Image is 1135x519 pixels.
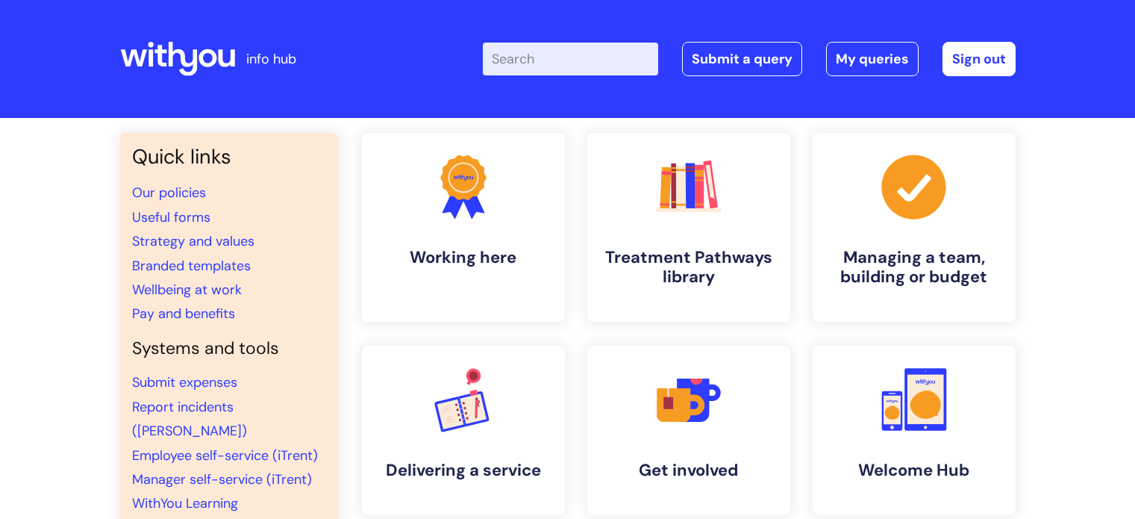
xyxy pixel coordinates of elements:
a: Managing a team, building or budget [813,133,1016,322]
a: Wellbeing at work [132,281,242,299]
a: Manager self-service (iTrent) [132,470,312,488]
a: Delivering a service [362,346,565,515]
h3: Quick links [132,145,326,169]
input: Search [483,43,658,75]
h4: Systems and tools [132,338,326,359]
a: Submit expenses [132,373,237,391]
a: Get involved [587,346,790,515]
h4: Treatment Pathways library [599,248,778,288]
a: Submit a query [682,42,802,76]
a: Useful forms [132,208,210,226]
a: WithYou Learning [132,494,238,512]
a: Branded templates [132,257,251,275]
a: Strategy and values [132,232,254,250]
a: Employee self-service (iTrent) [132,447,318,464]
a: Our policies [132,184,206,202]
h4: Welcome Hub [825,461,1004,480]
a: My queries [826,42,919,76]
a: Sign out [942,42,1016,76]
div: | - [483,42,1016,76]
a: Pay and benefits [132,305,235,323]
h4: Working here [374,248,553,267]
h4: Delivering a service [374,461,553,480]
a: Report incidents ([PERSON_NAME]) [132,398,247,440]
h4: Get involved [599,461,778,480]
p: info hub [246,47,296,71]
a: Welcome Hub [813,346,1016,515]
a: Working here [362,133,565,322]
a: Treatment Pathways library [587,133,790,322]
h4: Managing a team, building or budget [825,248,1004,288]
